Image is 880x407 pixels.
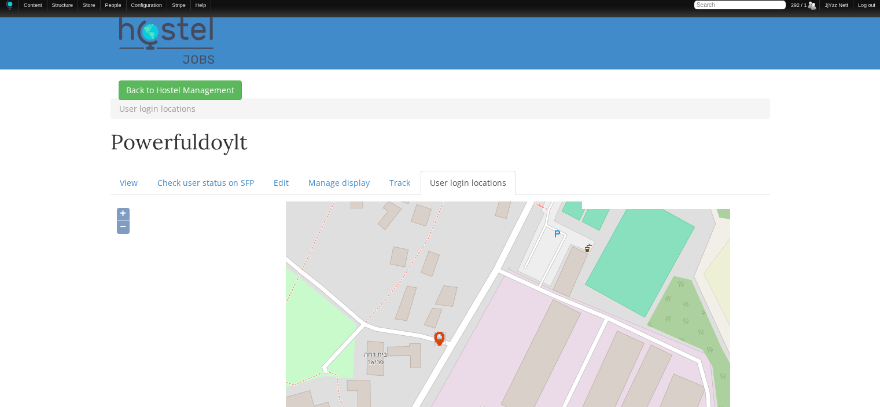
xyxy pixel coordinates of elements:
li: User login locations [119,103,196,115]
h1: powerfuldoylt [111,131,770,159]
a: Track [380,171,419,195]
a: Manage display [299,171,379,195]
img: Home [119,17,215,64]
a: − [117,221,130,234]
input: Search [694,1,786,9]
a: + [117,208,130,221]
a: Check user status on SFP [148,171,263,195]
a: Edit [264,171,298,195]
a: User login locations [421,171,516,195]
a: Back to Hostel Management [119,80,242,100]
img: Home [5,1,14,10]
a: View [111,171,147,195]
